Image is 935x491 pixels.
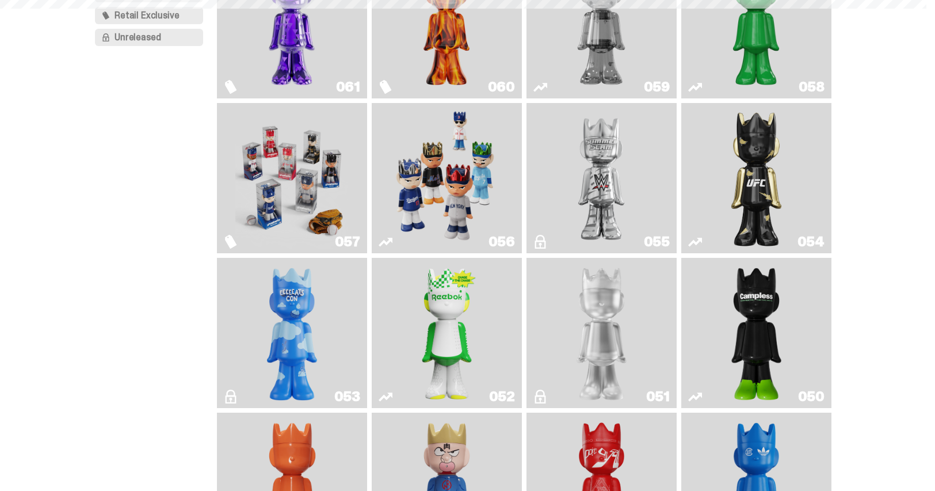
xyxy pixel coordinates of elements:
button: Unreleased [95,29,203,46]
div: 055 [644,235,670,249]
div: 057 [335,235,360,249]
img: ghooooost [262,262,323,404]
img: Ruby [726,108,787,249]
img: Court Victory [417,262,478,404]
div: 051 [646,390,670,404]
img: Game Face (2025) [390,108,503,249]
div: 059 [644,80,670,94]
img: Game Face (2025) [235,108,348,249]
a: Court Victory [379,262,515,404]
div: 060 [488,80,515,94]
div: 054 [797,235,825,249]
img: Campless [726,262,787,404]
div: 052 [489,390,515,404]
img: I Was There SummerSlam [545,108,658,249]
img: LLLoyalty [571,262,632,404]
a: Game Face (2025) [224,108,360,249]
div: 050 [798,390,825,404]
a: Campless [688,262,825,404]
div: 056 [489,235,515,249]
div: 053 [334,390,360,404]
span: Retail Exclusive [115,11,179,20]
a: Game Face (2025) [379,108,515,249]
div: 061 [336,80,360,94]
a: I Was There SummerSlam [533,108,670,249]
a: ghooooost [224,262,360,404]
div: 058 [799,80,825,94]
a: LLLoyalty [533,262,670,404]
button: Retail Exclusive [95,7,203,24]
span: Unreleased [115,33,161,42]
a: Ruby [688,108,825,249]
